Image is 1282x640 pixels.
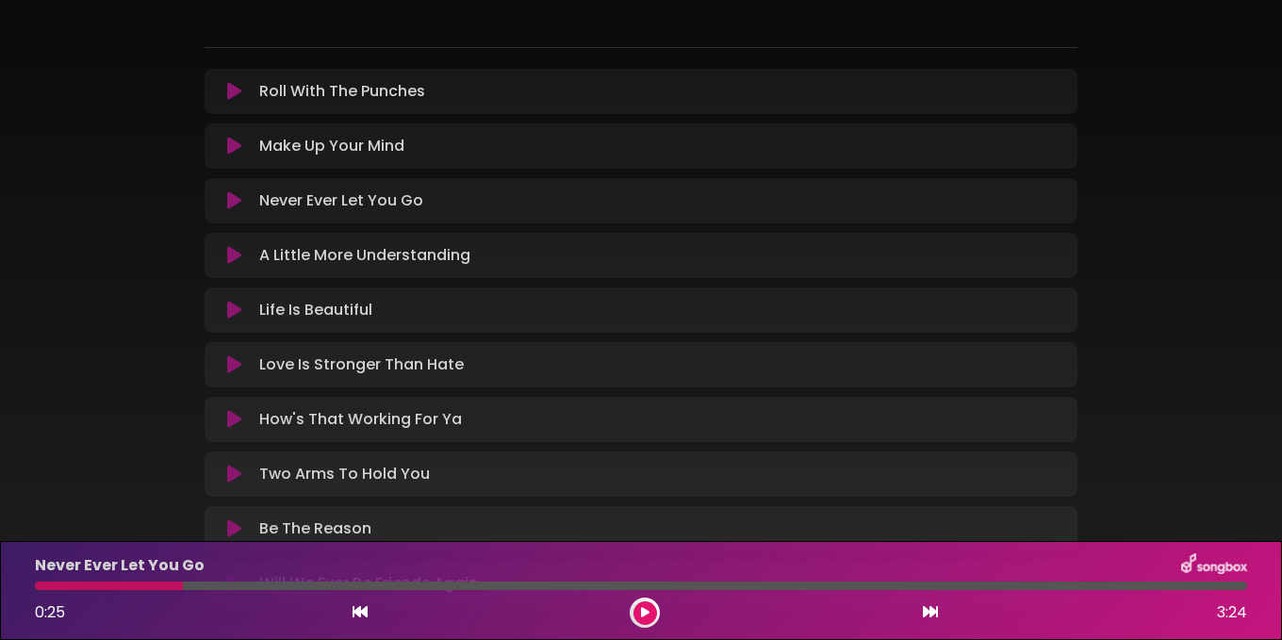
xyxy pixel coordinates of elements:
span: 3:24 [1217,601,1247,624]
img: songbox-logo-white.png [1181,553,1247,578]
p: Make Up Your Mind [259,135,404,157]
p: Never Ever Let You Go [259,189,423,212]
p: Roll With The Punches [259,80,425,103]
p: How's That Working For Ya [259,408,462,431]
p: Life Is Beautiful [259,299,372,321]
span: 0:25 [35,601,65,623]
p: Be The Reason [259,517,371,540]
p: A Little More Understanding [259,244,470,267]
p: Never Ever Let You Go [35,554,205,577]
p: Two Arms To Hold You [259,463,430,485]
p: Love Is Stronger Than Hate [259,353,464,376]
